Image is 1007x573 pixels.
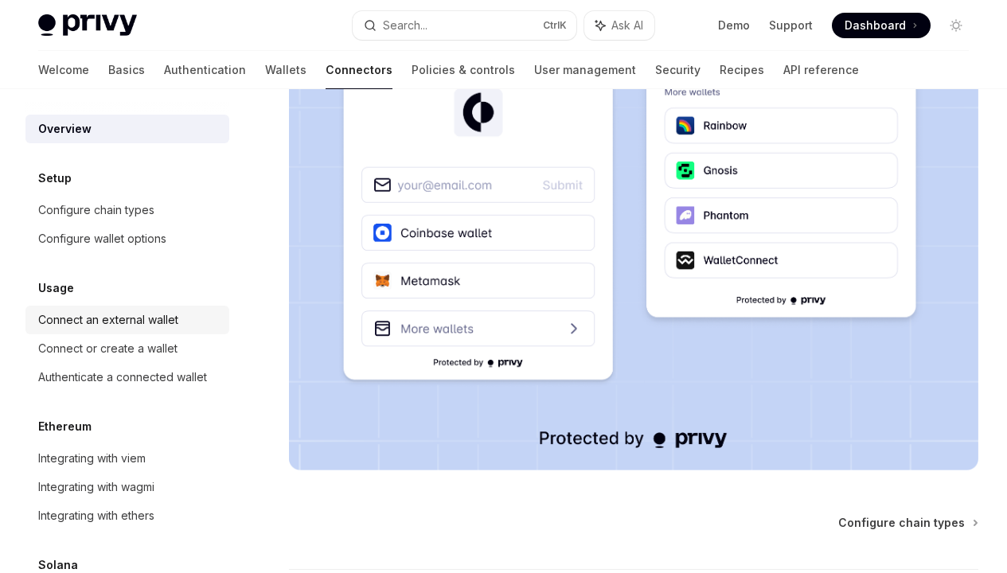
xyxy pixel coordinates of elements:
a: Security [655,51,701,89]
a: Welcome [38,51,89,89]
a: Demo [718,18,750,33]
img: light logo [38,14,137,37]
a: Dashboard [832,13,931,38]
div: Integrating with ethers [38,506,154,525]
div: Integrating with viem [38,449,146,468]
button: Ask AI [584,11,654,40]
a: API reference [783,51,859,89]
div: Configure wallet options [38,229,166,248]
a: Wallets [265,51,306,89]
a: Overview [25,115,229,143]
a: Integrating with wagmi [25,473,229,501]
div: Search... [383,16,427,35]
span: Ctrl K [543,19,567,32]
button: Toggle dark mode [943,13,969,38]
a: Recipes [720,51,764,89]
h5: Setup [38,169,72,188]
a: Connect or create a wallet [25,334,229,363]
span: Ask AI [611,18,643,33]
a: Integrating with ethers [25,501,229,530]
div: Authenticate a connected wallet [38,368,207,387]
div: Connect or create a wallet [38,339,178,358]
span: Dashboard [845,18,906,33]
div: Overview [38,119,92,138]
a: Policies & controls [412,51,515,89]
a: Integrating with viem [25,444,229,473]
a: Connectors [326,51,392,89]
a: Basics [108,51,145,89]
a: Configure wallet options [25,224,229,253]
a: Authentication [164,51,246,89]
h5: Ethereum [38,417,92,436]
a: Connect an external wallet [25,306,229,334]
a: User management [534,51,636,89]
a: Configure chain types [25,196,229,224]
a: Support [769,18,813,33]
div: Configure chain types [38,201,154,220]
span: Configure chain types [838,515,965,531]
a: Configure chain types [838,515,977,531]
div: Integrating with wagmi [38,477,154,497]
div: Connect an external wallet [38,310,178,329]
button: Search...CtrlK [353,11,576,40]
h5: Usage [38,279,74,298]
a: Authenticate a connected wallet [25,363,229,392]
